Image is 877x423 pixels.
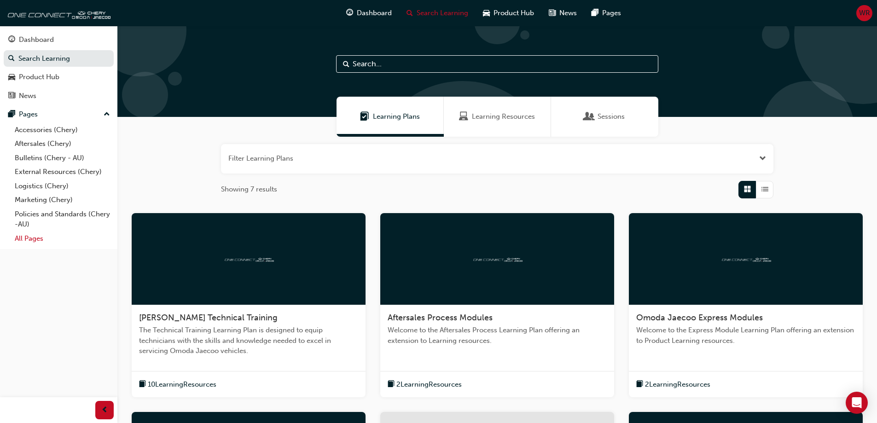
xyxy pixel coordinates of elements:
[8,92,15,100] span: news-icon
[11,232,114,246] a: All Pages
[388,325,607,346] span: Welcome to the Aftersales Process Learning Plan offering an extension to Learning resources.
[5,4,110,22] img: oneconnect
[4,50,114,67] a: Search Learning
[541,4,584,23] a: news-iconNews
[856,5,872,21] button: WR
[132,213,366,398] a: oneconnect[PERSON_NAME] Technical TrainingThe Technical Training Learning Plan is designed to equ...
[139,379,216,390] button: book-icon10LearningResources
[11,123,114,137] a: Accessories (Chery)
[104,109,110,121] span: up-icon
[11,137,114,151] a: Aftersales (Chery)
[4,106,114,123] button: Pages
[859,8,870,18] span: WR
[337,97,444,137] a: Learning PlansLearning Plans
[598,111,625,122] span: Sessions
[11,151,114,165] a: Bulletins (Chery - AU)
[19,109,38,120] div: Pages
[551,97,658,137] a: SessionsSessions
[459,111,468,122] span: Learning Resources
[720,254,771,263] img: oneconnect
[744,184,751,195] span: Grid
[483,7,490,19] span: car-icon
[399,4,476,23] a: search-iconSearch Learning
[417,8,468,18] span: Search Learning
[585,111,594,122] span: Sessions
[19,72,59,82] div: Product Hub
[11,179,114,193] a: Logistics (Chery)
[11,207,114,232] a: Policies and Standards (Chery -AU)
[645,379,710,390] span: 2 Learning Resources
[629,213,863,398] a: oneconnectOmoda Jaecoo Express ModulesWelcome to the Express Module Learning Plan offering an ext...
[559,8,577,18] span: News
[636,325,855,346] span: Welcome to the Express Module Learning Plan offering an extension to Product Learning resources.
[139,379,146,390] span: book-icon
[494,8,534,18] span: Product Hub
[444,97,551,137] a: Learning ResourcesLearning Resources
[584,4,628,23] a: pages-iconPages
[846,392,868,414] div: Open Intercom Messenger
[343,59,349,70] span: Search
[636,313,763,323] span: Omoda Jaecoo Express Modules
[223,254,274,263] img: oneconnect
[19,35,54,45] div: Dashboard
[221,184,277,195] span: Showing 7 results
[357,8,392,18] span: Dashboard
[19,91,36,101] div: News
[388,379,395,390] span: book-icon
[592,7,598,19] span: pages-icon
[101,405,108,416] span: prev-icon
[4,87,114,104] a: News
[4,29,114,106] button: DashboardSearch LearningProduct HubNews
[761,184,768,195] span: List
[636,379,710,390] button: book-icon2LearningResources
[388,313,493,323] span: Aftersales Process Modules
[139,325,358,356] span: The Technical Training Learning Plan is designed to equip technicians with the skills and knowled...
[11,165,114,179] a: External Resources (Chery)
[8,36,15,44] span: guage-icon
[549,7,556,19] span: news-icon
[346,7,353,19] span: guage-icon
[759,153,766,164] button: Open the filter
[8,110,15,119] span: pages-icon
[360,111,369,122] span: Learning Plans
[476,4,541,23] a: car-iconProduct Hub
[636,379,643,390] span: book-icon
[396,379,462,390] span: 2 Learning Resources
[139,313,278,323] span: [PERSON_NAME] Technical Training
[11,193,114,207] a: Marketing (Chery)
[602,8,621,18] span: Pages
[8,55,15,63] span: search-icon
[373,111,420,122] span: Learning Plans
[336,55,658,73] input: Search...
[472,111,535,122] span: Learning Resources
[148,379,216,390] span: 10 Learning Resources
[388,379,462,390] button: book-icon2LearningResources
[4,69,114,86] a: Product Hub
[8,73,15,81] span: car-icon
[472,254,523,263] img: oneconnect
[407,7,413,19] span: search-icon
[339,4,399,23] a: guage-iconDashboard
[380,213,614,398] a: oneconnectAftersales Process ModulesWelcome to the Aftersales Process Learning Plan offering an e...
[4,31,114,48] a: Dashboard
